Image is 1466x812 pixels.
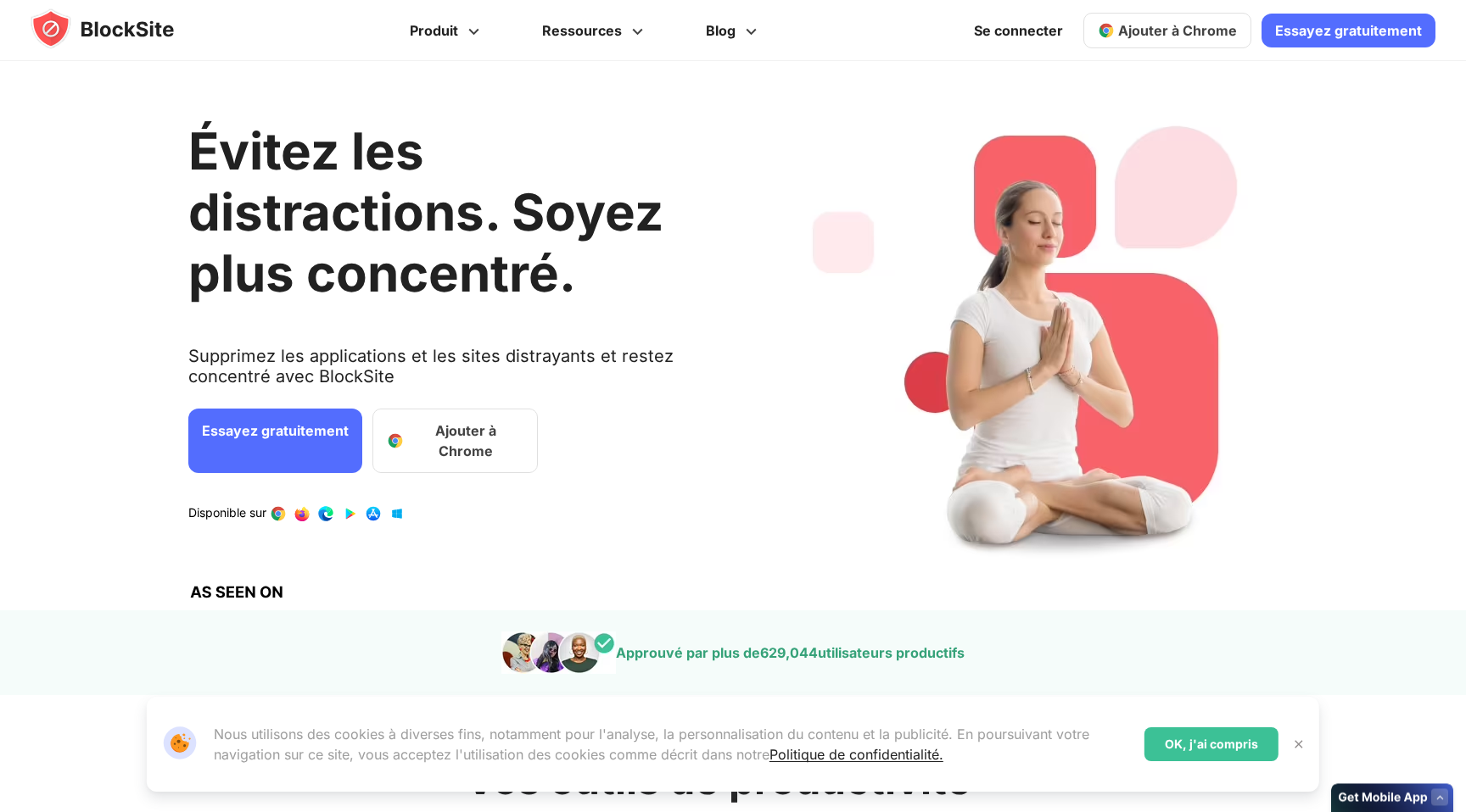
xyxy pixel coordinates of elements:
font: OK, j'ai compris [1165,737,1258,751]
font: Se connecter [974,22,1063,39]
font: Supprimez les applications et les sites distrayants et restez concentré avec BlockSite [188,346,674,387]
font: Ajouter à Chrome [435,422,496,459]
img: blocksite-icon.5d769676.svg [31,8,207,49]
font: Produit [410,22,458,39]
font: Nous utilisons des cookies à diverses fins, notamment pour l'analyse, la personnalisation du cont... [214,726,1089,763]
a: Essayez gratuitement [188,409,362,473]
font: Approuvé par plus de [616,644,760,661]
a: Se connecter [964,10,1073,51]
a: Essayez gratuitement [1262,14,1435,47]
span: 629,044 [760,644,818,661]
font: Blog [706,22,736,39]
a: Ajouter à Chrome [372,409,538,473]
img: images de personnes [501,631,616,674]
font: Ajouter à Chrome [1118,22,1237,39]
button: Fermer [1288,733,1310,755]
a: Politique de confidentialité. [769,746,943,763]
font: Essayez gratuitement [1275,22,1422,39]
font: Essayez gratuitement [202,422,349,439]
font: Disponible sur [188,505,266,520]
font: utilisateurs productifs [818,644,965,661]
font: Ressources [542,22,622,39]
img: Fermer [1292,737,1306,751]
a: Ajouter à Chrome [1083,13,1251,48]
font: Évitez les distractions. Soyez plus concentré. [188,120,663,303]
img: chrome-icon.svg [1098,22,1115,39]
